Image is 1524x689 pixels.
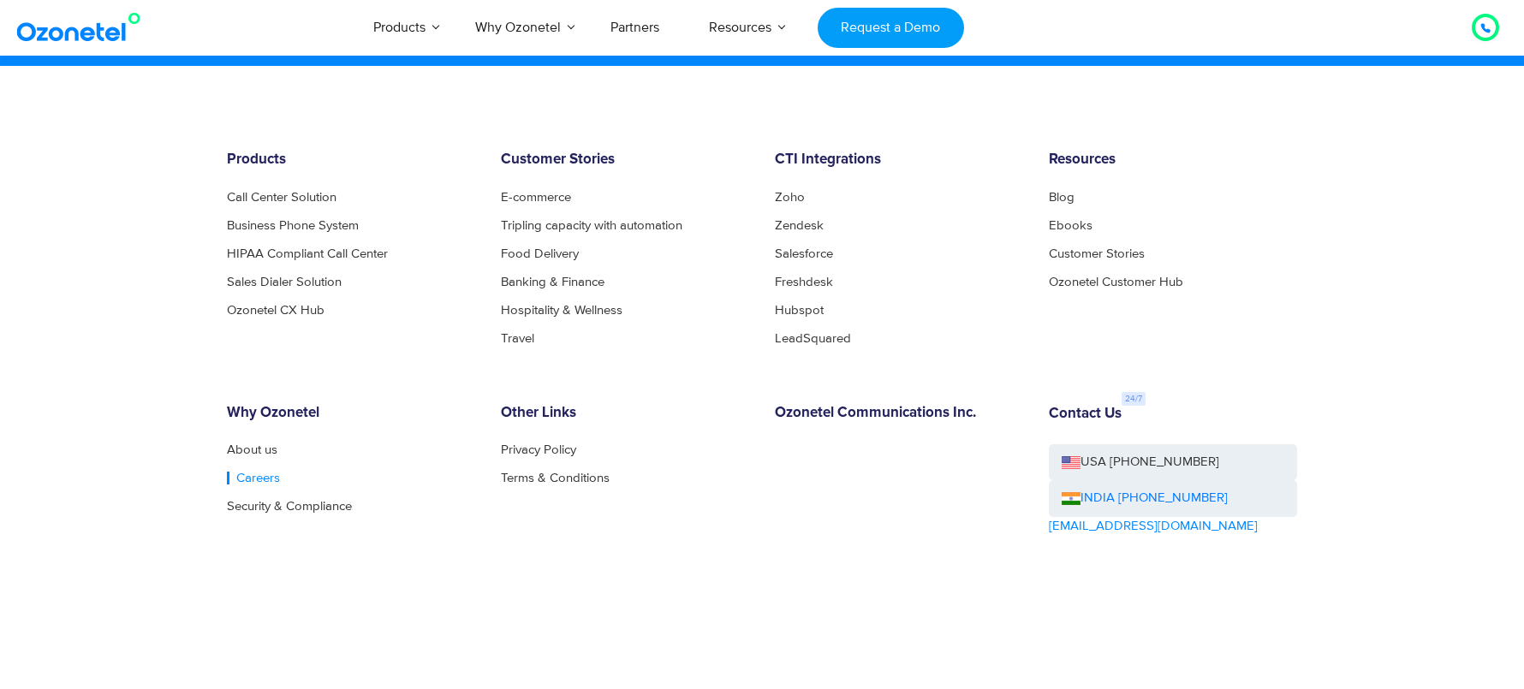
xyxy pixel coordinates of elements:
[1049,276,1183,288] a: Ozonetel Customer Hub
[775,276,833,288] a: Freshdesk
[501,405,749,422] h6: Other Links
[501,191,571,204] a: E-commerce
[1062,489,1228,508] a: INDIA [PHONE_NUMBER]
[1049,191,1075,204] a: Blog
[775,332,851,345] a: LeadSquared
[227,219,359,232] a: Business Phone System
[501,219,682,232] a: Tripling capacity with automation
[1049,247,1145,260] a: Customer Stories
[501,443,576,456] a: Privacy Policy
[1049,219,1092,232] a: Ebooks
[501,332,534,345] a: Travel
[227,304,324,317] a: Ozonetel CX Hub
[501,304,622,317] a: Hospitality & Wellness
[227,443,277,456] a: About us
[775,405,1023,422] h6: Ozonetel Communications Inc.
[1049,517,1258,537] a: [EMAIL_ADDRESS][DOMAIN_NAME]
[775,247,833,260] a: Salesforce
[227,276,342,288] a: Sales Dialer Solution
[227,500,352,513] a: Security & Compliance
[501,472,610,484] a: Terms & Conditions
[1049,444,1297,481] a: USA [PHONE_NUMBER]
[1062,456,1080,469] img: us-flag.png
[227,191,336,204] a: Call Center Solution
[227,405,475,422] h6: Why Ozonetel
[775,219,824,232] a: Zendesk
[227,151,475,169] h6: Products
[501,247,579,260] a: Food Delivery
[775,191,805,204] a: Zoho
[227,472,280,484] a: Careers
[775,151,1023,169] h6: CTI Integrations
[501,151,749,169] h6: Customer Stories
[501,276,604,288] a: Banking & Finance
[775,304,824,317] a: Hubspot
[1049,151,1297,169] h6: Resources
[818,8,964,48] a: Request a Demo
[1062,492,1080,505] img: ind-flag.png
[1049,406,1122,423] h6: Contact Us
[227,247,388,260] a: HIPAA Compliant Call Center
